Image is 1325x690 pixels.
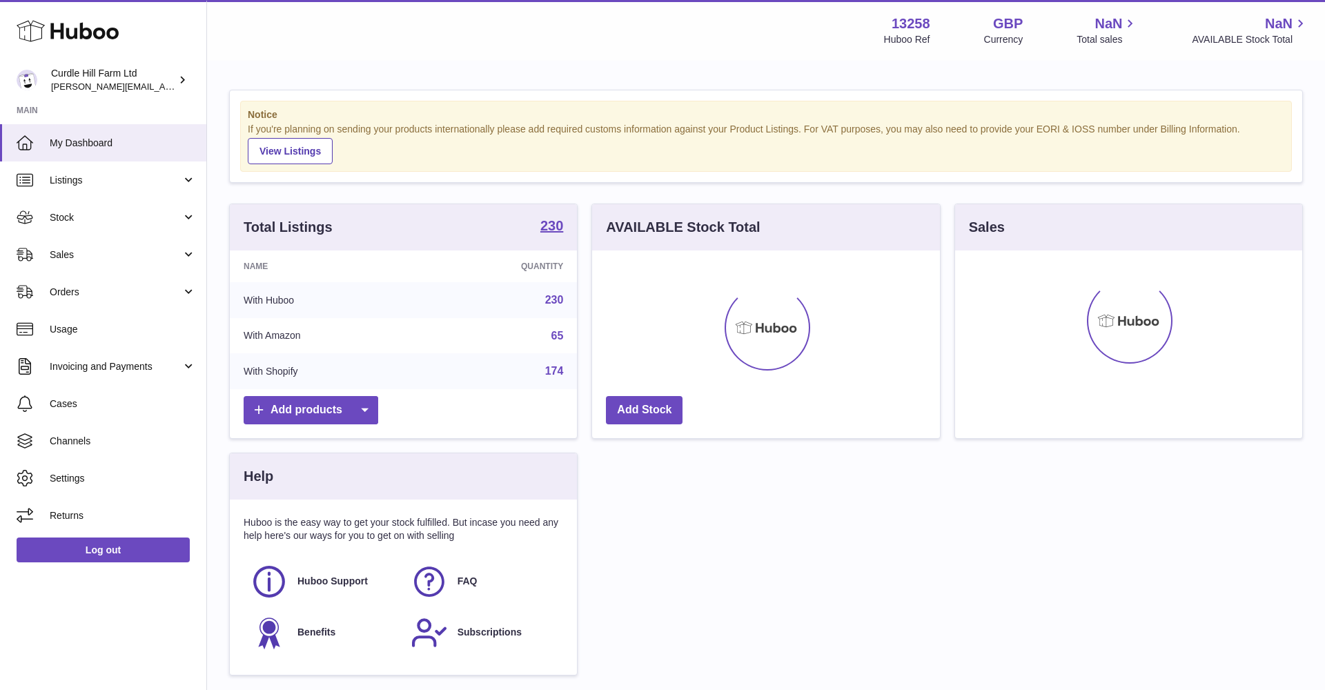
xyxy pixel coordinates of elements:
span: Listings [50,174,181,187]
a: FAQ [411,563,557,600]
th: Name [230,250,420,282]
a: NaN Total sales [1077,14,1138,46]
span: Settings [50,472,196,485]
a: NaN AVAILABLE Stock Total [1192,14,1308,46]
a: Add Stock [606,396,683,424]
th: Quantity [420,250,577,282]
span: Returns [50,509,196,522]
span: NaN [1265,14,1293,33]
div: Huboo Ref [884,33,930,46]
a: 174 [545,365,564,377]
a: 65 [551,330,564,342]
span: Invoicing and Payments [50,360,181,373]
strong: 230 [540,219,563,233]
p: Huboo is the easy way to get your stock fulfilled. But incase you need any help here's our ways f... [244,516,563,542]
span: [PERSON_NAME][EMAIL_ADDRESS][DOMAIN_NAME] [51,81,277,92]
a: Huboo Support [251,563,397,600]
a: 230 [545,294,564,306]
a: 230 [540,219,563,235]
span: Huboo Support [297,575,368,588]
td: With Huboo [230,282,420,318]
div: If you're planning on sending your products internationally please add required customs informati... [248,123,1284,164]
a: Benefits [251,614,397,651]
a: Subscriptions [411,614,557,651]
span: NaN [1095,14,1122,33]
img: miranda@diddlysquatfarmshop.com [17,70,37,90]
h3: Sales [969,218,1005,237]
strong: GBP [993,14,1023,33]
a: Log out [17,538,190,562]
span: AVAILABLE Stock Total [1192,33,1308,46]
span: Channels [50,435,196,448]
span: My Dashboard [50,137,196,150]
td: With Shopify [230,353,420,389]
td: With Amazon [230,318,420,354]
a: Add products [244,396,378,424]
span: Sales [50,248,181,262]
span: Stock [50,211,181,224]
a: View Listings [248,138,333,164]
span: Usage [50,323,196,336]
strong: 13258 [892,14,930,33]
div: Curdle Hill Farm Ltd [51,67,175,93]
strong: Notice [248,108,1284,121]
div: Currency [984,33,1023,46]
h3: AVAILABLE Stock Total [606,218,760,237]
span: Total sales [1077,33,1138,46]
span: Cases [50,397,196,411]
span: Orders [50,286,181,299]
span: Subscriptions [458,626,522,639]
h3: Total Listings [244,218,333,237]
h3: Help [244,467,273,486]
span: Benefits [297,626,335,639]
span: FAQ [458,575,478,588]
